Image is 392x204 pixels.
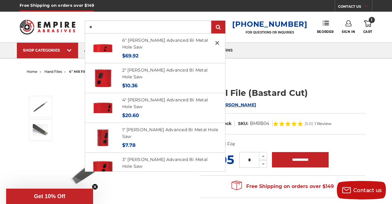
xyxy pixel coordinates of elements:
[317,20,334,33] a: Reorder
[78,43,110,58] a: about us
[238,120,248,127] dt: SKU:
[92,38,113,59] img: 6" Morse Advanced Bi Metal Hole Saw
[34,193,65,199] span: Get 10% Off
[92,68,113,88] img: 2" Morse Advanced Bi Metal Hole Saw
[214,37,220,49] span: ×
[337,181,386,199] button: Contact us
[122,127,218,139] a: 1" [PERSON_NAME] Advanced Bi Metal Hole Saw
[69,69,112,74] span: 4" mill file (bastard cut)
[363,30,372,34] span: Cart
[92,127,113,148] img: 1" Morse Advanced Bi Metal Hole Saw
[122,142,136,148] span: $7.78
[27,69,37,74] a: home
[338,3,372,12] a: CONTACT US
[92,157,113,178] img: 3" Morse Advanced Bi Metal Hole Saw
[363,20,372,34] a: 1 Cart
[6,189,93,204] div: Get 10% OffClose teaser
[44,69,62,74] a: hand files
[212,21,224,33] input: Submit
[200,87,365,99] h1: 4" Mill File (Bastard Cut)
[20,16,75,38] img: Empire Abrasives
[250,120,269,127] dd: BMRB04
[122,83,138,88] span: $10.36
[23,48,72,53] div: SHOP CATEGORIES
[315,122,331,126] span: 1 Review
[122,67,208,80] a: 2" [PERSON_NAME] Advanced Bi Metal Hole Saw
[353,187,382,193] span: Contact us
[317,30,334,34] span: Reorder
[122,97,208,110] a: 4" [PERSON_NAME] Advanced Bi Metal Hole Saw
[122,37,208,50] a: 6" [PERSON_NAME] Advanced Bi Metal Hole Saw
[66,80,189,203] img: 4" Mill File Bastard Cut
[92,97,113,118] img: 4" Morse Advanced Bi Metal Hole Saw
[122,157,208,169] a: 3" [PERSON_NAME] Advanced Bi Metal Hole Saw
[92,184,98,190] button: Close teaser
[342,30,355,34] span: Sign In
[33,99,48,114] img: 4" Mill File Bastard Cut
[305,122,313,126] span: (5.0)
[122,53,138,59] span: $69.92
[232,30,307,34] p: FOR QUESTIONS OR INQUIRIES
[232,20,307,29] a: [PHONE_NUMBER]
[369,17,375,23] span: 1
[218,102,256,108] a: [PERSON_NAME]
[33,124,48,136] img: 4 Inch Mill metal file tool
[224,141,235,147] dd: 1 File
[232,180,334,193] span: Free Shipping on orders over $149
[212,38,222,48] a: Close
[122,112,139,118] span: $20.60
